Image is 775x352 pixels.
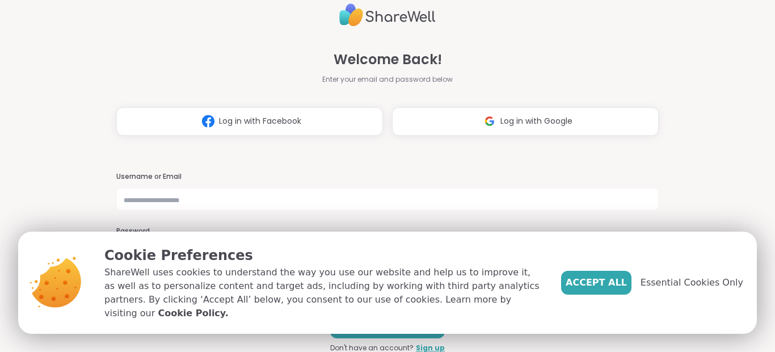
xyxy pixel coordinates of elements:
span: Essential Cookies Only [641,276,743,290]
p: Cookie Preferences [104,245,543,266]
p: ShareWell uses cookies to understand the way you use our website and help us to improve it, as we... [104,266,543,320]
button: Accept All [561,271,631,295]
span: Log in with Google [500,115,572,127]
span: Enter your email and password below [322,74,453,85]
span: Accept All [566,276,627,290]
a: Cookie Policy. [158,307,228,320]
span: Welcome Back! [334,49,442,70]
img: ShareWell Logomark [479,111,500,132]
h3: Username or Email [116,172,659,182]
button: Log in with Facebook [116,107,383,136]
h3: Password [116,227,659,236]
img: ShareWell Logomark [197,111,219,132]
button: Log in with Google [392,107,659,136]
span: Log in with Facebook [219,115,301,127]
